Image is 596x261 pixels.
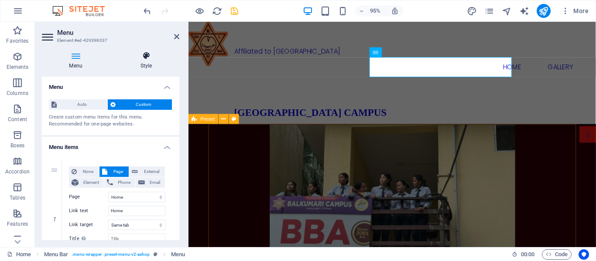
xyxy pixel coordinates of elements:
button: design [467,6,477,16]
p: Columns [7,90,28,97]
span: Click to select. Double-click to edit [44,249,69,260]
span: . menu-wrapper .preset-menu-v2-ashop [72,249,150,260]
span: External [140,166,162,177]
p: Features [7,220,28,227]
span: Custom [118,99,170,110]
button: Auto [49,99,107,110]
span: Code [546,249,568,260]
button: Element [69,177,104,188]
button: Code [542,249,572,260]
button: Page [99,166,129,177]
i: Navigator [502,6,512,16]
p: Tables [10,194,25,201]
button: navigator [502,6,512,16]
h4: Menu [42,51,113,70]
p: Elements [7,64,29,71]
label: Link target [69,220,108,230]
span: Auto [59,99,105,110]
button: Usercentrics [579,249,589,260]
span: Page [110,166,126,177]
span: None [79,166,96,177]
input: Link text... [108,206,165,216]
button: save [229,6,240,16]
button: Phone [104,177,135,188]
span: Phone [116,177,133,188]
span: Click to select. Double-click to edit [171,249,185,260]
i: Pages (Ctrl+Alt+S) [484,6,494,16]
nav: breadcrumb [44,249,185,260]
label: Link text [69,206,108,216]
h4: Menu [42,77,179,92]
label: Title [69,234,108,244]
a: Click to cancel selection. Double-click to open Pages [7,249,31,260]
button: text_generator [519,6,530,16]
button: External [129,166,165,177]
h2: Menu [57,29,179,37]
button: reload [212,6,222,16]
span: 00 00 [521,249,534,260]
h6: Session time [512,249,535,260]
span: : [527,251,528,258]
button: undo [142,6,152,16]
p: Boxes [10,142,25,149]
h4: Menu items [42,137,179,153]
p: Favorites [6,37,28,44]
div: Create custom menu items for this menu. Recommended for one-page websites. [49,114,172,128]
button: pages [484,6,495,16]
span: Preset [201,117,215,122]
button: Custom [108,99,172,110]
label: Page [69,192,108,202]
i: Undo: Change menu items (Ctrl+Z) [142,6,152,16]
span: Email [147,177,162,188]
h6: 95% [368,6,382,16]
p: Accordion [5,168,30,175]
i: Save (Ctrl+S) [229,6,240,16]
em: 1 [48,216,61,223]
h4: Style [113,51,179,70]
button: 95% [355,6,386,16]
i: Publish [538,6,548,16]
i: Reload page [212,6,222,16]
i: AI Writer [519,6,529,16]
span: More [561,7,589,15]
button: None [69,166,99,177]
button: More [558,4,592,18]
p: Content [8,116,27,123]
img: Editor Logo [50,6,116,16]
span: Element [81,177,101,188]
input: Title [108,234,165,244]
i: This element is a customizable preset [154,252,158,257]
button: Click here to leave preview mode and continue editing [194,6,205,16]
i: On resize automatically adjust zoom level to fit chosen device. [391,7,399,15]
button: publish [537,4,551,18]
i: Design (Ctrl+Alt+Y) [467,6,477,16]
button: Email [136,177,165,188]
h3: Element #ed-429398037 [57,37,162,44]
